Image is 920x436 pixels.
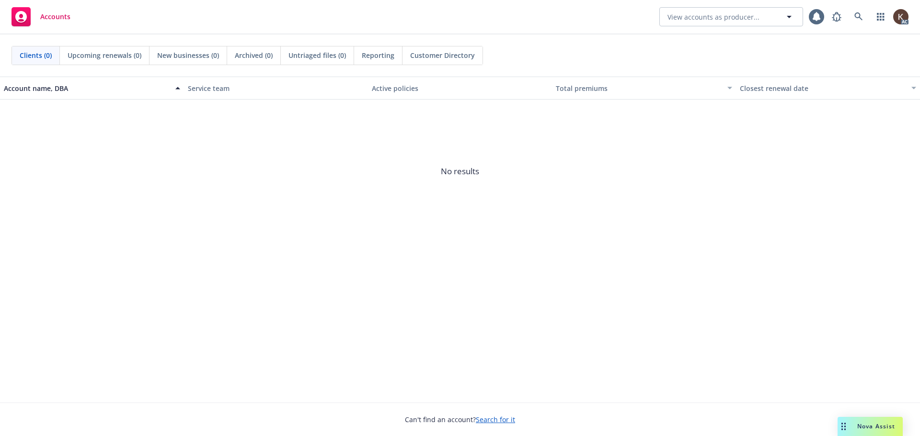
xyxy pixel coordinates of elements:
a: Report a Bug [827,7,846,26]
span: Accounts [40,13,70,21]
button: Service team [184,77,368,100]
span: Customer Directory [410,50,475,60]
img: photo [893,9,908,24]
span: Nova Assist [857,422,895,430]
div: Drag to move [838,417,850,436]
span: Upcoming renewals (0) [68,50,141,60]
div: Service team [188,83,364,93]
span: View accounts as producer... [667,12,759,22]
div: Closest renewal date [740,83,906,93]
button: Total premiums [552,77,736,100]
span: Reporting [362,50,394,60]
div: Total premiums [556,83,722,93]
a: Search for it [476,415,515,424]
a: Switch app [871,7,890,26]
button: View accounts as producer... [659,7,803,26]
span: Archived (0) [235,50,273,60]
button: Nova Assist [838,417,903,436]
a: Accounts [8,3,74,30]
div: Active policies [372,83,548,93]
span: Untriaged files (0) [288,50,346,60]
div: Account name, DBA [4,83,170,93]
span: New businesses (0) [157,50,219,60]
a: Search [849,7,868,26]
span: Can't find an account? [405,414,515,425]
button: Active policies [368,77,552,100]
span: Clients (0) [20,50,52,60]
button: Closest renewal date [736,77,920,100]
